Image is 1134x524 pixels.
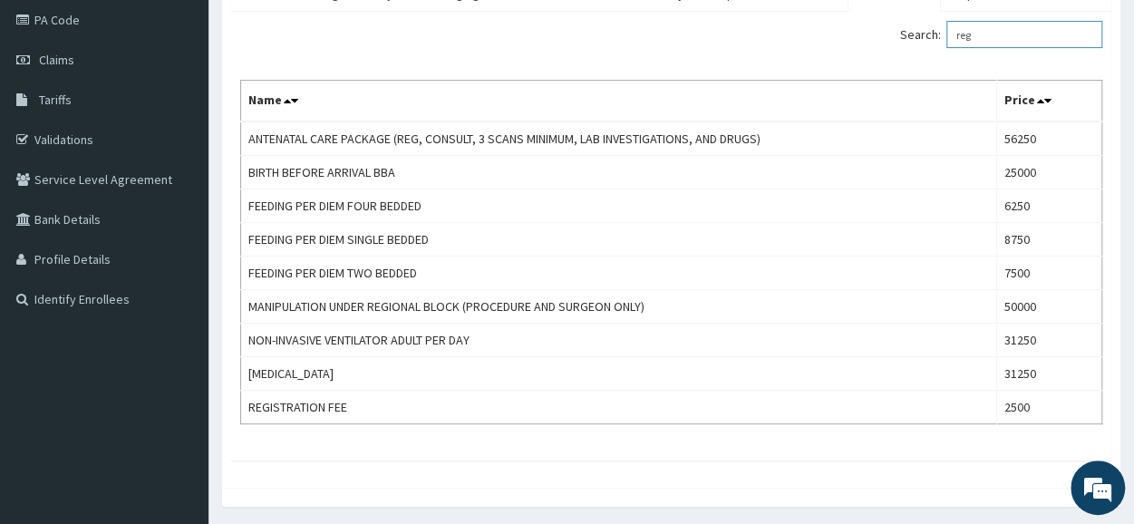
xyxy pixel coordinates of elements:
td: NON-INVASIVE VENTILATOR ADULT PER DAY [241,324,997,357]
td: MANIPULATION UNDER REGIONAL BLOCK (PROCEDURE AND SURGEON ONLY) [241,290,997,324]
th: Price [996,81,1101,122]
td: 25000 [996,156,1101,189]
td: 31250 [996,357,1101,391]
img: d_794563401_company_1708531726252_794563401 [34,91,73,136]
textarea: Type your message and hit 'Enter' [9,339,345,403]
td: 2500 [996,391,1101,424]
span: Tariffs [39,92,72,108]
th: Name [241,81,997,122]
div: Minimize live chat window [297,9,341,53]
span: Claims [39,52,74,68]
td: [MEDICAL_DATA] [241,357,997,391]
td: 31250 [996,324,1101,357]
td: REGISTRATION FEE [241,391,997,424]
td: 50000 [996,290,1101,324]
td: 8750 [996,223,1101,257]
div: Chat with us now [94,102,305,125]
td: 56250 [996,121,1101,156]
label: Search: [900,21,1102,48]
td: FEEDING PER DIEM TWO BEDDED [241,257,997,290]
td: ANTENATAL CARE PACKAGE (REG, CONSULT, 3 SCANS MINIMUM, LAB INVESTIGATIONS, AND DRUGS) [241,121,997,156]
span: We're online! [105,150,250,334]
td: 6250 [996,189,1101,223]
td: 7500 [996,257,1101,290]
td: FEEDING PER DIEM SINGLE BEDDED [241,223,997,257]
td: BIRTH BEFORE ARRIVAL BBA [241,156,997,189]
td: FEEDING PER DIEM FOUR BEDDED [241,189,997,223]
input: Search: [946,21,1102,48]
